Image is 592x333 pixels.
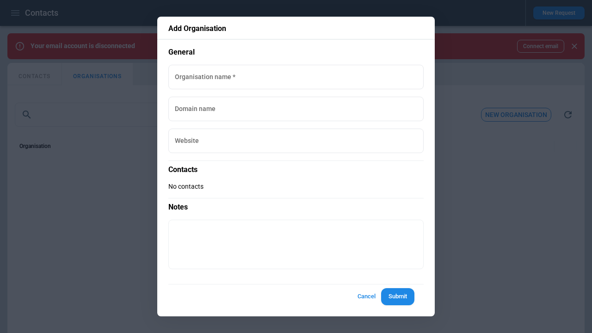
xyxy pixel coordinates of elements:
[168,198,424,212] p: Notes
[168,47,424,57] p: General
[351,288,381,305] button: Cancel
[168,160,424,175] p: Contacts
[381,288,414,305] button: Submit
[168,183,424,191] p: No contacts
[168,24,424,33] p: Add Organisation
